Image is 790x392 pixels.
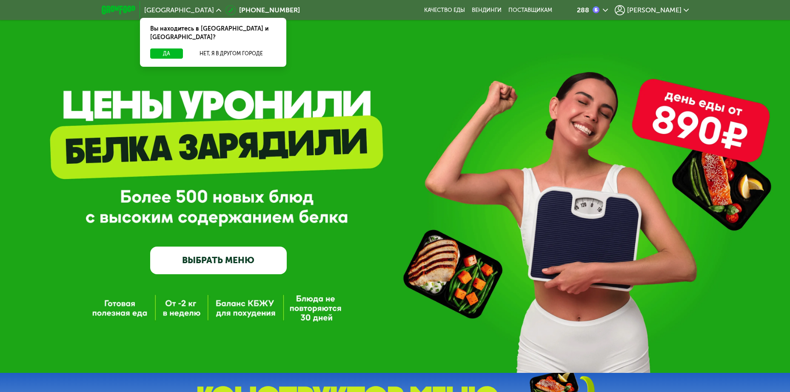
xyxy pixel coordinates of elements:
[186,48,276,59] button: Нет, я в другом городе
[150,247,287,274] a: ВЫБРАТЬ МЕНЮ
[150,48,183,59] button: Да
[144,7,214,14] span: [GEOGRAPHIC_DATA]
[577,7,589,14] div: 288
[627,7,682,14] span: [PERSON_NAME]
[140,18,286,48] div: Вы находитесь в [GEOGRAPHIC_DATA] и [GEOGRAPHIC_DATA]?
[472,7,502,14] a: Вендинги
[424,7,465,14] a: Качество еды
[508,7,552,14] div: поставщикам
[225,5,300,15] a: [PHONE_NUMBER]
